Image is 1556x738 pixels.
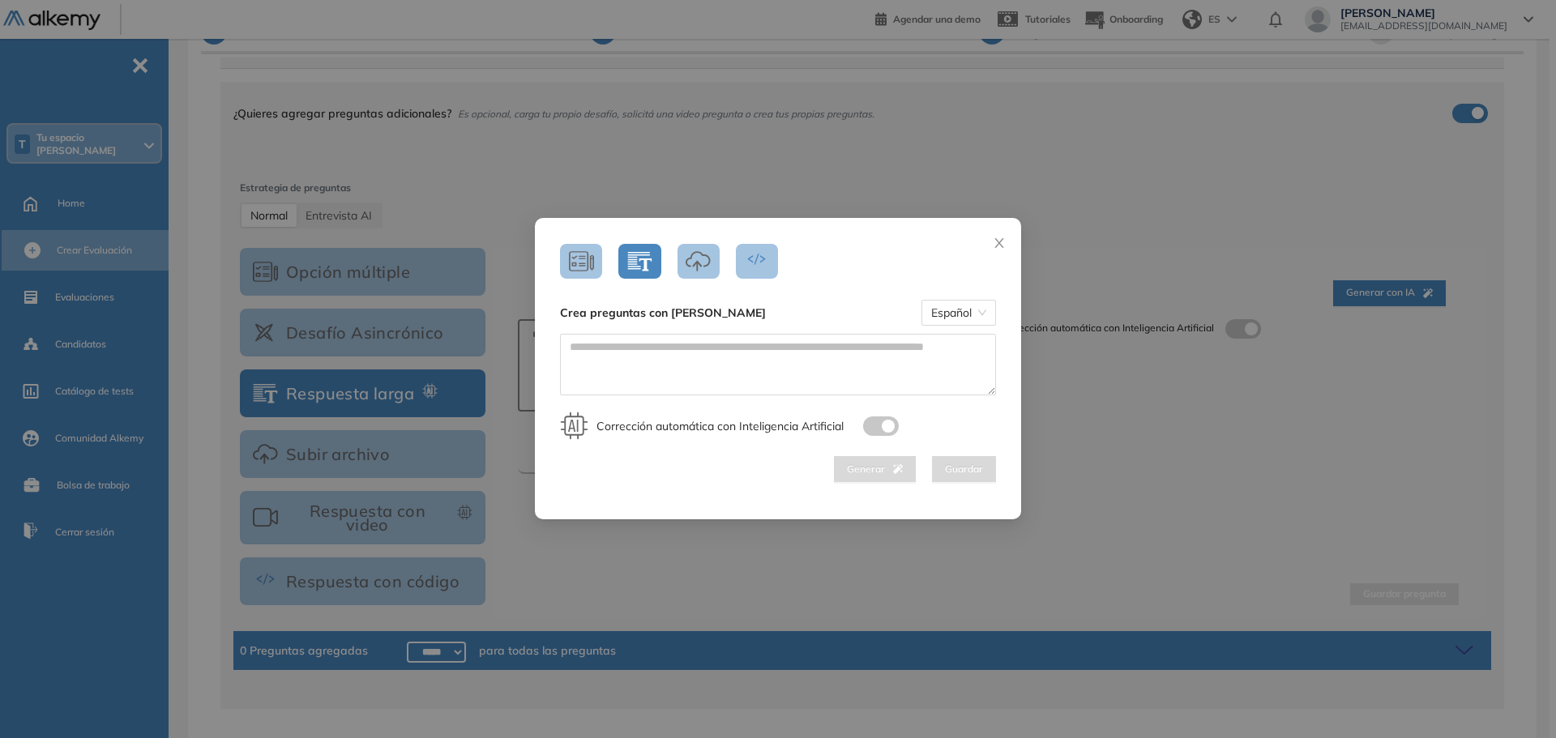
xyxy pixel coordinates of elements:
b: Crea preguntas con [PERSON_NAME] [560,304,766,322]
span: Corrección automática con Inteligencia Artificial [560,412,844,440]
button: Guardar [932,457,996,483]
iframe: Chat Widget [1475,660,1556,738]
span: Guardar [945,462,983,477]
button: Close [977,218,1021,262]
span: Español [931,301,986,325]
span: Generar [847,462,903,477]
button: Generar [834,457,916,483]
span: close [993,237,1006,250]
div: Widget de chat [1475,660,1556,738]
